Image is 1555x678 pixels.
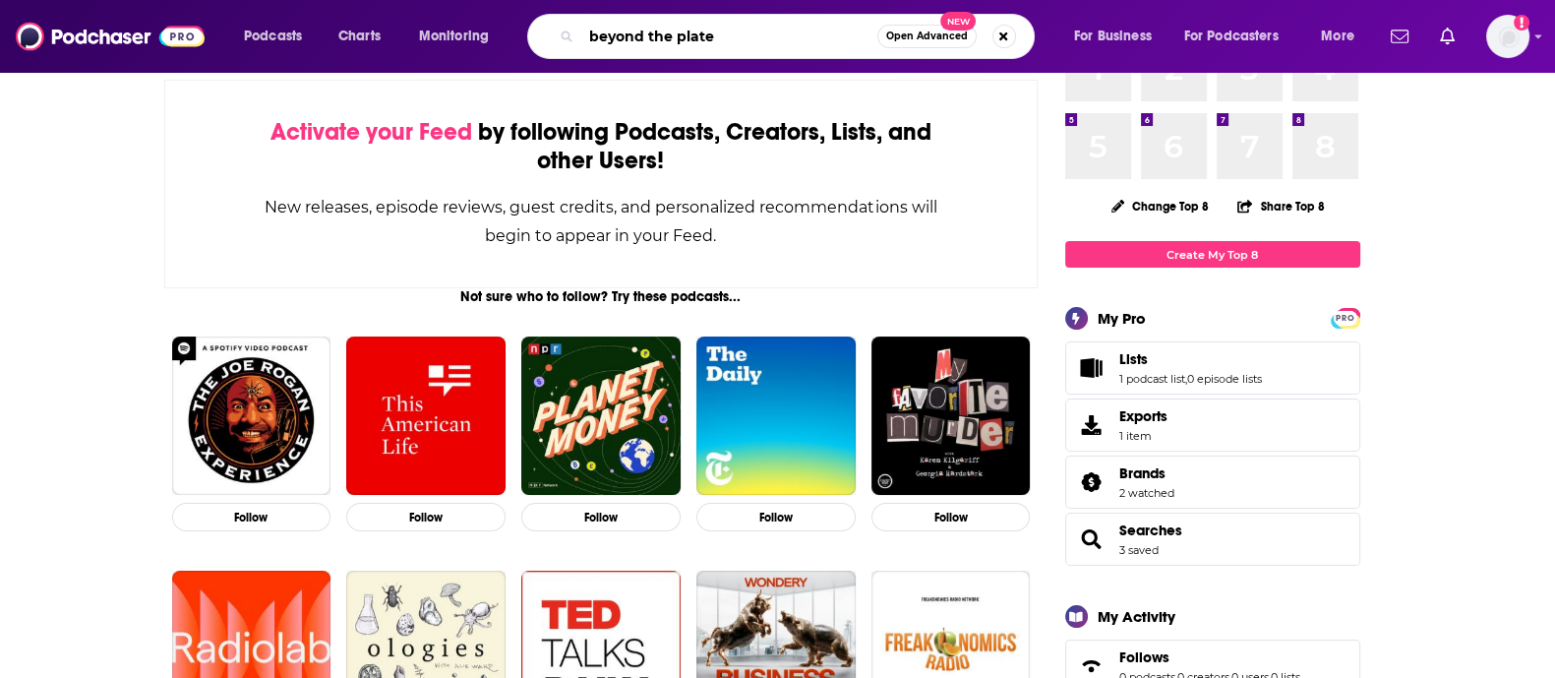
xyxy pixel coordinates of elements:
a: Charts [326,21,392,52]
div: New releases, episode reviews, guest credits, and personalized recommendations will begin to appe... [264,193,939,250]
span: Exports [1119,407,1167,425]
span: Exports [1072,411,1111,439]
img: The Joe Rogan Experience [172,337,331,496]
a: 0 episode lists [1187,372,1262,386]
span: Lists [1119,350,1148,368]
span: Follows [1119,648,1169,666]
button: open menu [1171,21,1307,52]
a: 3 saved [1119,543,1159,557]
a: Lists [1072,354,1111,382]
span: Brands [1119,464,1166,482]
a: Show notifications dropdown [1432,20,1463,53]
a: Brands [1072,468,1111,496]
span: PRO [1334,311,1357,326]
a: Lists [1119,350,1262,368]
button: open menu [230,21,328,52]
button: Show profile menu [1486,15,1529,58]
a: Searches [1119,522,1182,539]
img: Planet Money [521,337,681,496]
span: Brands [1065,456,1360,509]
button: Share Top 8 [1236,187,1325,225]
button: open menu [405,21,514,52]
div: My Activity [1098,607,1175,626]
button: open menu [1060,21,1176,52]
span: Searches [1065,513,1360,566]
span: More [1321,23,1354,50]
input: Search podcasts, credits, & more... [581,21,877,52]
span: Activate your Feed [270,117,472,147]
img: User Profile [1486,15,1529,58]
a: Show notifications dropdown [1383,20,1416,53]
span: , [1185,372,1187,386]
div: by following Podcasts, Creators, Lists, and other Users! [264,118,939,175]
span: Logged in as khileman [1486,15,1529,58]
img: This American Life [346,337,506,496]
button: Change Top 8 [1100,194,1222,218]
a: Brands [1119,464,1174,482]
a: Exports [1065,399,1360,452]
span: New [940,12,976,31]
span: Monitoring [419,23,489,50]
div: Search podcasts, credits, & more... [546,14,1053,59]
span: Lists [1065,341,1360,395]
button: open menu [1307,21,1379,52]
button: Follow [346,503,506,531]
a: 1 podcast list [1119,372,1185,386]
button: Follow [871,503,1031,531]
span: For Business [1074,23,1152,50]
a: Searches [1072,525,1111,553]
a: PRO [1334,310,1357,325]
a: 2 watched [1119,486,1174,500]
img: The Daily [696,337,856,496]
span: Podcasts [244,23,302,50]
button: Open AdvancedNew [877,25,977,48]
div: My Pro [1098,309,1146,328]
button: Follow [521,503,681,531]
a: Create My Top 8 [1065,241,1360,268]
span: Charts [338,23,381,50]
a: Follows [1119,648,1300,666]
img: My Favorite Murder with Karen Kilgariff and Georgia Hardstark [871,337,1031,496]
span: Open Advanced [886,31,968,41]
div: Not sure who to follow? Try these podcasts... [164,288,1039,305]
button: Follow [696,503,856,531]
button: Follow [172,503,331,531]
img: Podchaser - Follow, Share and Rate Podcasts [16,18,205,55]
svg: Add a profile image [1514,15,1529,31]
span: 1 item [1119,429,1167,443]
span: For Podcasters [1184,23,1279,50]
